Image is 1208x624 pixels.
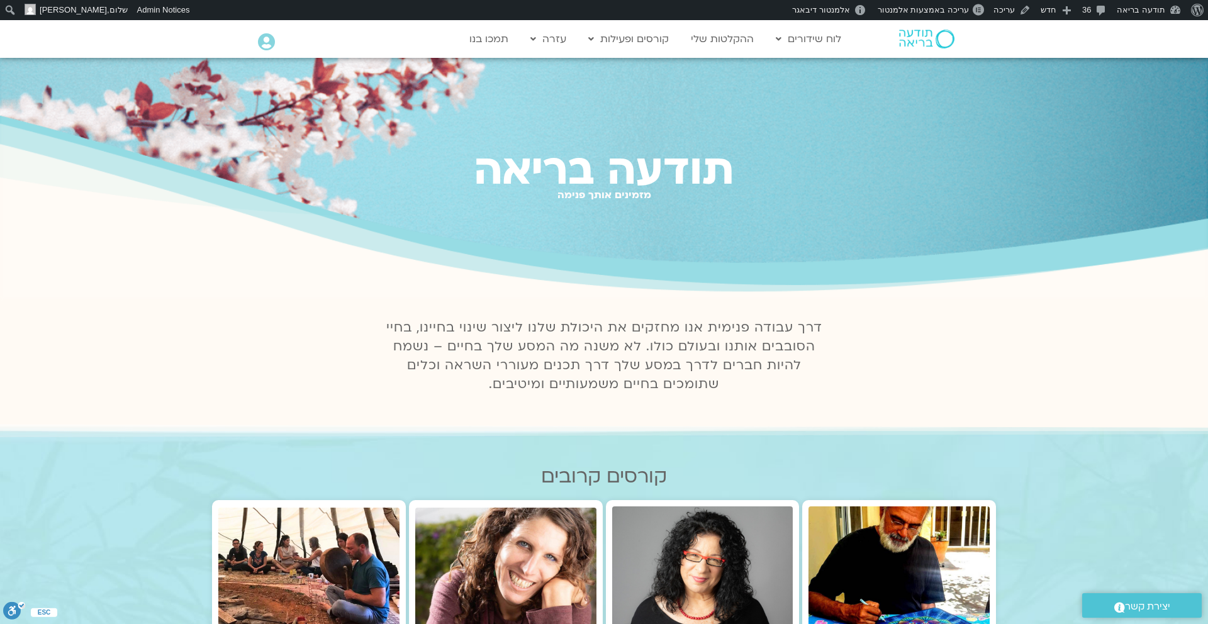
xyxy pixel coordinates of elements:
[685,27,760,51] a: ההקלטות שלי
[40,5,107,14] span: [PERSON_NAME]
[212,465,996,487] h2: קורסים קרובים
[582,27,675,51] a: קורסים ופעילות
[379,318,829,394] p: דרך עבודה פנימית אנו מחזקים את היכולת שלנו ליצור שינוי בחיינו, בחיי הסובבים אותנו ובעולם כולו. לא...
[769,27,847,51] a: לוח שידורים
[899,30,954,48] img: תודעה בריאה
[1125,598,1170,615] span: יצירת קשר
[878,5,969,14] span: עריכה באמצעות אלמנטור
[1082,593,1202,618] a: יצירת קשר
[463,27,515,51] a: תמכו בנו
[524,27,573,51] a: עזרה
